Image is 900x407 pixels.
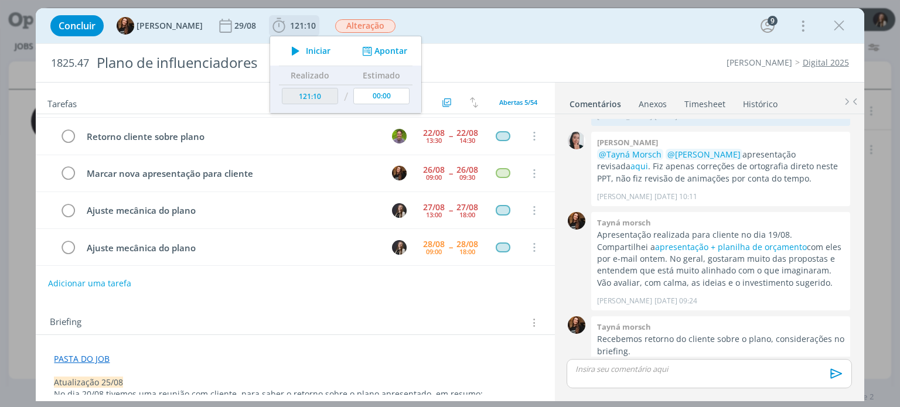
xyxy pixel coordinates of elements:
[279,66,341,85] th: Realizado
[392,129,407,143] img: T
[391,127,408,145] button: T
[459,137,475,143] div: 14:30
[449,169,452,177] span: --
[599,149,662,160] span: @Tayná Morsch
[423,166,445,174] div: 26/08
[59,21,96,30] span: Concluir
[54,353,110,364] a: PASTA DO JOB
[426,174,442,180] div: 09:00
[290,20,316,31] span: 121:10
[351,66,413,85] th: Estimado
[81,241,381,255] div: Ajuste mecânica do plano
[456,203,478,211] div: 27/08
[285,43,331,59] button: Iniciar
[449,206,452,214] span: --
[459,211,475,218] div: 18:00
[499,98,537,107] span: Abertas 5/54
[639,98,667,110] div: Anexos
[391,238,408,256] button: L
[654,296,697,306] span: [DATE] 09:24
[234,22,258,30] div: 29/08
[597,137,658,148] b: [PERSON_NAME]
[768,16,778,26] div: 9
[47,95,77,110] span: Tarefas
[426,248,442,255] div: 09:00
[392,203,407,218] img: L
[456,240,478,248] div: 28/08
[597,229,844,289] p: Apresentação realizada para cliente no dia 19/08. Compartilhei a com eles por e-mail ontem. No ge...
[54,377,123,388] span: Atualização 25/08
[270,36,422,114] ul: 121:10
[426,211,442,218] div: 13:00
[803,57,849,68] a: Digital 2025
[335,19,396,33] button: Alteração
[50,15,104,36] button: Concluir
[667,149,741,160] span: @[PERSON_NAME]
[306,47,330,55] span: Iniciar
[423,240,445,248] div: 28/08
[597,333,844,357] p: Recebemos retorno do cliente sobre o plano, considerações no briefing.
[630,160,648,172] a: aqui
[654,191,697,202] span: [DATE] 10:11
[568,212,585,230] img: T
[391,201,408,219] button: L
[684,93,726,110] a: Timesheet
[459,174,475,180] div: 09:30
[597,296,652,306] p: [PERSON_NAME]
[569,93,622,110] a: Comentários
[391,165,408,182] button: T
[597,217,651,228] b: Tayná morsch
[359,45,408,57] button: Apontar
[758,16,777,35] button: 9
[456,166,478,174] div: 26/08
[270,16,319,35] button: 121:10
[81,203,381,218] div: Ajuste mecânica do plano
[341,85,351,109] td: /
[449,243,452,251] span: --
[47,273,132,294] button: Adicionar uma tarefa
[597,149,844,184] p: apresentação revisada . Fiz apenas correções de ortografia direto neste PPT, não fiz revisão de a...
[392,240,407,255] img: L
[597,322,651,332] b: Tayná morsch
[81,129,381,144] div: Retorno cliente sobre plano
[91,49,512,77] div: Plano de influenciadores
[423,203,445,211] div: 27/08
[51,57,89,70] span: 1825.47
[568,316,585,334] img: T
[50,315,81,330] span: Briefing
[423,129,445,137] div: 22/08
[727,57,792,68] a: [PERSON_NAME]
[36,8,864,401] div: dialog
[426,137,442,143] div: 13:30
[742,93,778,110] a: Histórico
[568,132,585,149] img: C
[449,132,452,140] span: --
[81,166,381,181] div: Marcar nova apresentação para cliente
[54,388,536,400] p: No dia 20/08 tivemos uma reunião com cliente, para saber o retorno sobre o plano apresentado, em ...
[392,166,407,180] img: T
[117,17,203,35] button: T[PERSON_NAME]
[335,19,396,33] span: Alteração
[456,129,478,137] div: 22/08
[459,248,475,255] div: 18:00
[117,17,134,35] img: T
[597,191,652,202] p: [PERSON_NAME]
[137,22,203,30] span: [PERSON_NAME]
[470,97,478,108] img: arrow-down-up.svg
[655,241,807,252] a: apresentação + planilha de orçamento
